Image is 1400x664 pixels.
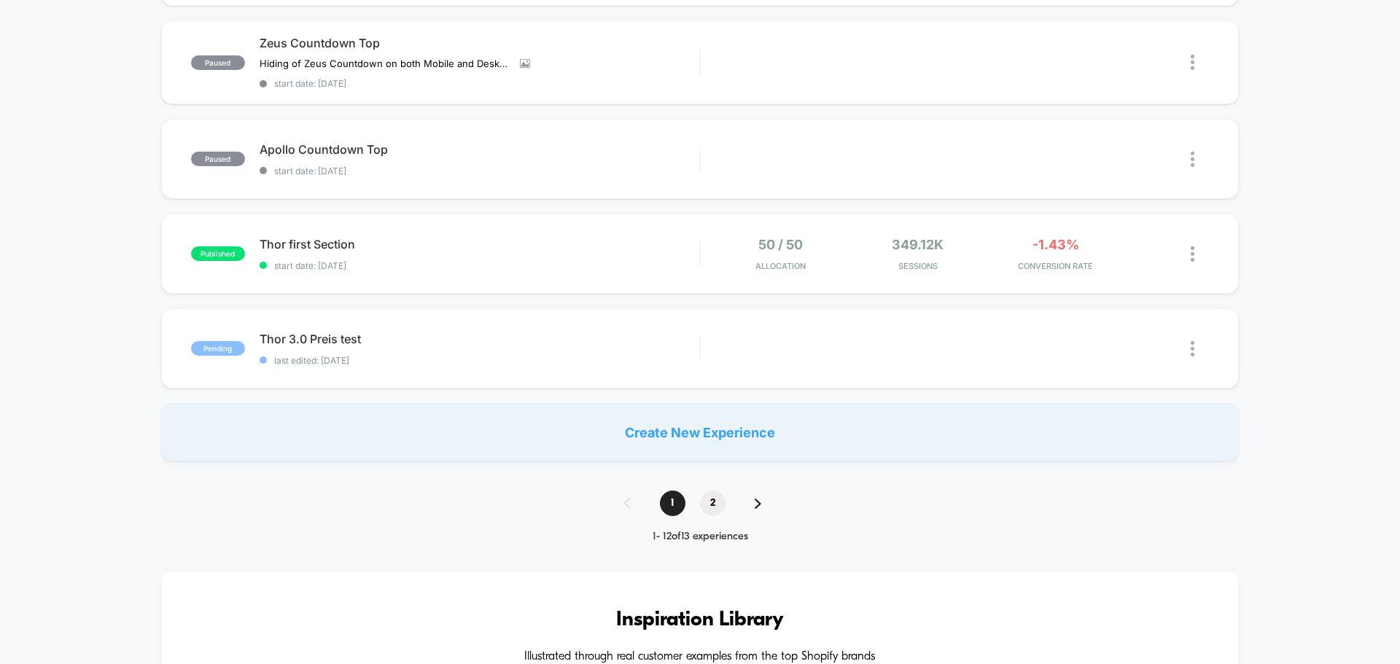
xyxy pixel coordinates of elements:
[1191,55,1194,70] img: close
[161,403,1239,461] div: Create New Experience
[892,237,944,252] span: 349.12k
[205,609,1195,632] h3: Inspiration Library
[1191,152,1194,167] img: close
[660,491,685,516] span: 1
[758,237,803,252] span: 50 / 50
[205,650,1195,664] h4: Illustrated through real customer examples from the top Shopify brands
[990,261,1121,271] span: CONVERSION RATE
[191,152,245,166] span: paused
[260,36,699,50] span: Zeus Countdown Top
[700,491,726,516] span: 2
[1032,237,1079,252] span: -1.43%
[260,142,699,157] span: Apollo Countdown Top
[1191,341,1194,356] img: close
[260,260,699,271] span: start date: [DATE]
[610,531,790,543] div: 1 - 12 of 13 experiences
[755,499,761,509] img: pagination forward
[260,355,699,366] span: last edited: [DATE]
[260,165,699,176] span: start date: [DATE]
[260,237,699,251] span: Thor first Section
[260,78,699,89] span: start date: [DATE]
[260,332,699,346] span: Thor 3.0 Preis test
[191,55,245,70] span: paused
[1191,246,1194,262] img: close
[853,261,984,271] span: Sessions
[260,58,509,69] span: Hiding of Zeus Countdown on both Mobile and Desktop
[191,341,245,356] span: Pending
[191,246,245,261] span: published
[755,261,806,271] span: Allocation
